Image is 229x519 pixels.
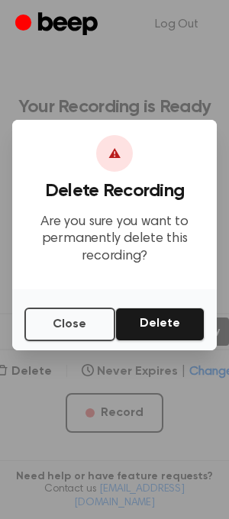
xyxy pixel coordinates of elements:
p: Are you sure you want to permanently delete this recording? [24,214,205,266]
a: Beep [15,10,102,40]
div: ⚠ [96,135,133,172]
button: Close [24,308,115,341]
a: Log Out [140,6,214,43]
button: Delete [115,308,205,341]
h3: Delete Recording [24,181,205,201]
